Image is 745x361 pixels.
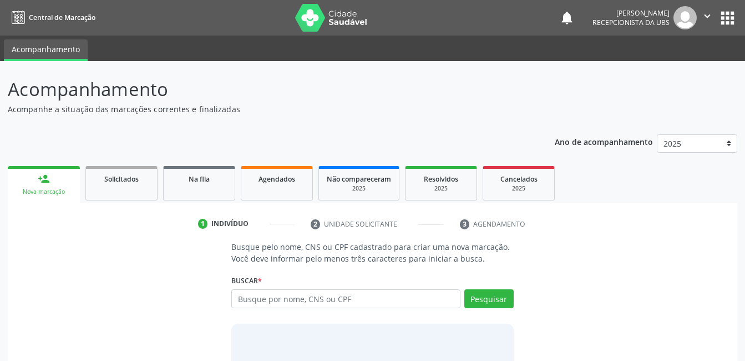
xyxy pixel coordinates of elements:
[231,241,513,264] p: Busque pelo nome, CNS ou CPF cadastrado para criar uma nova marcação. Você deve informar pelo men...
[327,184,391,193] div: 2025
[198,219,208,229] div: 1
[491,184,546,193] div: 2025
[231,272,262,289] label: Buscar
[592,18,670,27] span: Recepcionista da UBS
[29,13,95,22] span: Central de Marcação
[697,6,718,29] button: 
[464,289,514,308] button: Pesquisar
[555,134,653,148] p: Ano de acompanhamento
[424,174,458,184] span: Resolvidos
[4,39,88,61] a: Acompanhamento
[673,6,697,29] img: img
[189,174,210,184] span: Na fila
[500,174,538,184] span: Cancelados
[8,8,95,27] a: Central de Marcação
[559,10,575,26] button: notifications
[413,184,469,193] div: 2025
[16,188,72,196] div: Nova marcação
[327,174,391,184] span: Não compareceram
[259,174,295,184] span: Agendados
[231,289,460,308] input: Busque por nome, CNS ou CPF
[38,173,50,185] div: person_add
[718,8,737,28] button: apps
[701,10,713,22] i: 
[104,174,139,184] span: Solicitados
[8,103,519,115] p: Acompanhe a situação das marcações correntes e finalizadas
[211,219,249,229] div: Indivíduo
[8,76,519,103] p: Acompanhamento
[592,8,670,18] div: [PERSON_NAME]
